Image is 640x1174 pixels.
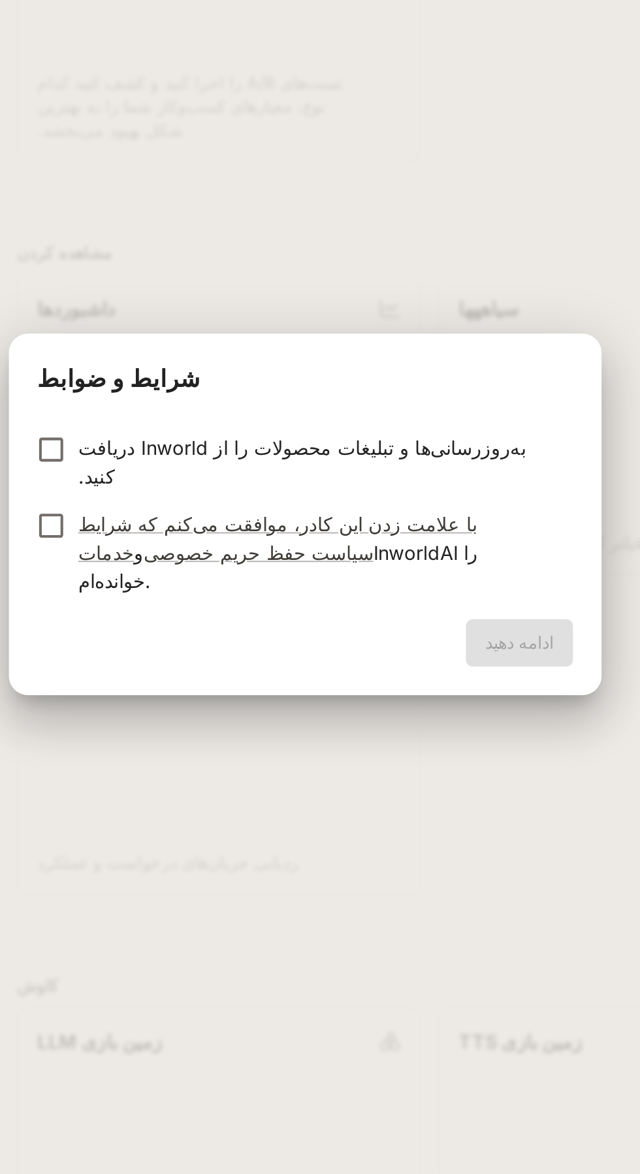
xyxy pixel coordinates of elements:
div: مسنجر اینترکام را باز کنید [5,5,219,41]
font: به کمک نیاز دارید؟ [14,10,88,22]
font: InworldAI را خوانده‌ام [195,602,415,630]
font: تیم معمولاً در کمتر از ۳ ساعت پاسخ می‌دهد [14,25,181,36]
iframe: چت زنده اینترکام [596,1130,627,1161]
a: با علامت زدن این کادر، موافقت می‌کنم که شرایط خدمات [195,586,414,615]
font: شرایط و ضوابط [173,505,263,521]
font: به‌روزرسانی‌ها و تبلیغات محصولات را از Inworld دریافت کنید. [195,544,441,573]
font: . [232,617,235,630]
a: سیاست حفظ حریم خصوصی [231,602,357,615]
iframe: لانچر کشف چت زنده اینترکام [421,1122,633,1167]
font: و [226,602,231,615]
